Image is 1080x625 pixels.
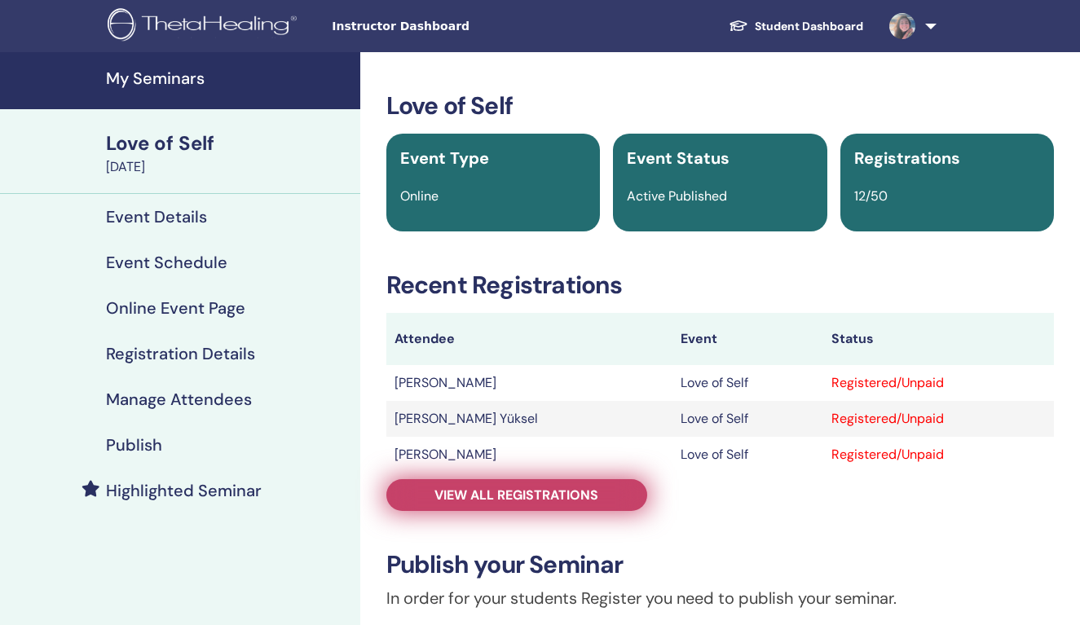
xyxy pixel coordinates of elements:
[106,435,162,455] h4: Publish
[729,19,748,33] img: graduation-cap-white.svg
[831,445,1046,464] div: Registered/Unpaid
[386,365,672,401] td: [PERSON_NAME]
[106,68,350,88] h4: My Seminars
[889,13,915,39] img: default.jpg
[627,187,727,205] span: Active Published
[108,8,302,45] img: logo.png
[672,313,823,365] th: Event
[106,481,262,500] h4: Highlighted Seminar
[386,271,1054,300] h3: Recent Registrations
[386,437,672,473] td: [PERSON_NAME]
[400,147,489,169] span: Event Type
[106,130,350,157] div: Love of Self
[823,313,1054,365] th: Status
[386,91,1054,121] h3: Love of Self
[106,253,227,272] h4: Event Schedule
[332,18,576,35] span: Instructor Dashboard
[627,147,730,169] span: Event Status
[386,401,672,437] td: [PERSON_NAME] Yüksel
[831,373,1046,393] div: Registered/Unpaid
[434,486,598,504] span: View all registrations
[106,298,245,318] h4: Online Event Page
[106,344,255,363] h4: Registration Details
[854,187,888,205] span: 12/50
[854,147,960,169] span: Registrations
[672,365,823,401] td: Love of Self
[400,187,439,205] span: Online
[716,11,876,42] a: Student Dashboard
[386,586,1054,610] p: In order for your students Register you need to publish your seminar.
[106,157,350,177] div: [DATE]
[386,313,672,365] th: Attendee
[106,390,252,409] h4: Manage Attendees
[831,409,1046,429] div: Registered/Unpaid
[672,437,823,473] td: Love of Self
[386,550,1054,579] h3: Publish your Seminar
[96,130,360,177] a: Love of Self[DATE]
[386,479,647,511] a: View all registrations
[672,401,823,437] td: Love of Self
[106,207,207,227] h4: Event Details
